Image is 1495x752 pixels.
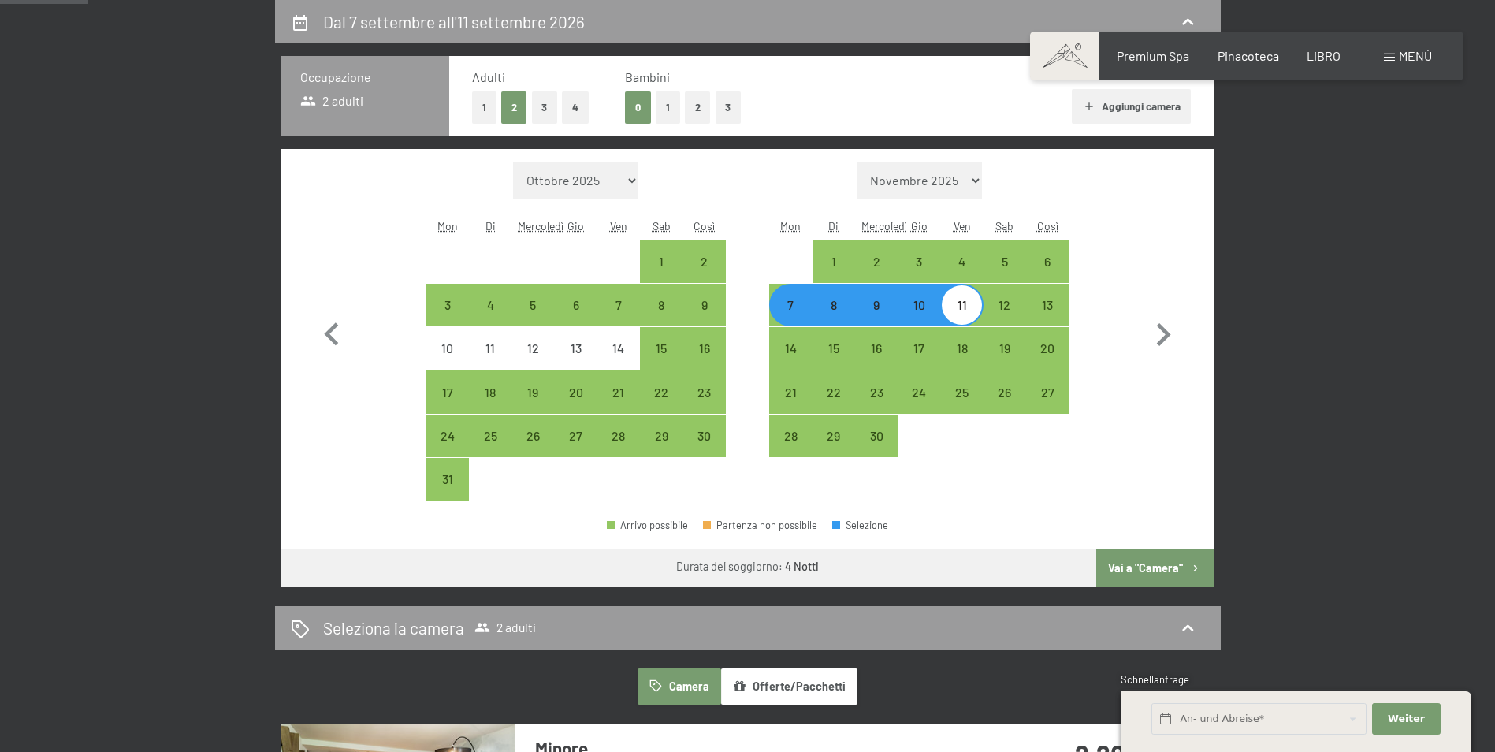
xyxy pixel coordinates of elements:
div: dom 30 agosto 2026 [682,415,725,457]
div: Anreise möglich [597,370,640,413]
div: Anreise möglich [898,240,940,283]
div: 4 [470,299,510,338]
div: ven 28 agosto 2026 [597,415,640,457]
div: Anreise möglich [682,415,725,457]
div: mer set 02, 2026 [855,240,898,283]
h2: Seleziona la camera [323,616,464,639]
h2: Dal 7 settembre all'11 settembre 2026 [323,12,585,32]
div: dom set 06 2026 [1026,240,1069,283]
div: Anreise möglich [1026,240,1069,283]
div: Anreise möglich [855,327,898,370]
div: lun set 14, 2026 [769,327,812,370]
button: 1 [656,91,680,124]
div: gio 24 settembre 2026 [898,370,940,413]
span: Menù [1399,48,1432,63]
abbr: Dienstag [828,219,839,233]
div: Anreise möglich [984,240,1026,283]
div: ven set 04 2026 [940,240,983,283]
div: Anreise möglich [813,240,855,283]
a: Premium Spa [1117,48,1189,63]
div: 27 [556,430,596,469]
div: Anreise möglich [640,415,682,457]
div: mar 18 agosto 2026 [469,370,511,413]
div: mer set 09, 2026 [855,284,898,326]
div: sab 01 agosto 2026 [640,240,682,283]
div: 8 [814,299,853,338]
div: ven ago 07 2026 [597,284,640,326]
div: mar 29 settembre 2026 [813,415,855,457]
div: ven 25 settembre 2026 [940,370,983,413]
button: Offerte/Pacchetti [721,668,857,705]
div: 3 [428,299,467,338]
abbr: Mittwoch [518,219,563,233]
button: Nächster Monat [1140,162,1186,501]
div: Anreise möglich [555,370,597,413]
div: sab 22 ago 2026 [640,370,682,413]
div: lun set 28, 2026 [769,415,812,457]
button: Weiter [1372,703,1440,735]
div: mer 23 settembre 2026 [855,370,898,413]
div: Anreise möglich [597,415,640,457]
div: 2 [857,255,896,295]
div: Anreise möglich [855,240,898,283]
div: 7 [599,299,638,338]
div: 24 [428,430,467,469]
div: 30 [857,430,896,469]
div: Anreise möglich [813,327,855,370]
button: 0 [625,91,651,124]
div: 22 [642,386,681,426]
div: Anreise möglich [940,327,983,370]
div: 17 [428,386,467,426]
div: 3 [899,255,939,295]
div: ven ago 21 2026 [597,370,640,413]
div: 19 [513,386,552,426]
abbr: Donnerstag [911,219,928,233]
div: 25 [942,386,981,426]
font: Selezione [846,519,888,531]
div: sab 26 settembre 2026 [984,370,1026,413]
div: Anreise möglich [898,284,940,326]
div: 12 [985,299,1025,338]
div: 19 [985,342,1025,382]
span: LIBRO [1307,48,1341,63]
div: 5 [513,299,552,338]
font: Durata del soggiorno: [676,560,783,573]
div: Anreise möglich [597,284,640,326]
div: 26 [985,386,1025,426]
div: 11 [942,299,981,338]
div: Anreise möglich [813,284,855,326]
div: gio 20 agosto 2026 [555,370,597,413]
div: Anreise möglich [855,370,898,413]
div: lun ago 17, 2026 [426,370,469,413]
div: lun ago 10, 2026 [426,327,469,370]
div: Anreise möglich [769,284,812,326]
div: dom 23 agosto 2026 [682,370,725,413]
div: Anreise möglich [855,415,898,457]
span: Bambini [625,69,670,84]
font: Camera [669,679,709,693]
div: Anreise möglich [898,370,940,413]
div: mar 15 settembre 2026 [813,327,855,370]
div: mar 22 settembre 2026 [813,370,855,413]
div: Anreise nicht möglich [426,327,469,370]
div: 27 [1028,386,1067,426]
div: 4 [942,255,981,295]
div: Anreise möglich [940,370,983,413]
div: 17 [899,342,939,382]
div: Anreise möglich [640,370,682,413]
div: ven set 11, 2026 [940,284,983,326]
div: 15 [642,342,681,382]
div: lun set 21, 2026 [769,370,812,413]
div: Anreise möglich [426,458,469,501]
div: Anreise möglich [640,240,682,283]
div: 20 [1028,342,1067,382]
font: 2 adulti [322,92,363,110]
div: sab 19 settembre 2026 [984,327,1026,370]
div: 1 [642,255,681,295]
abbr: Sonntag [694,219,715,233]
div: sab 12 settembre 2026 [984,284,1026,326]
div: 9 [857,299,896,338]
font: Aggiungi camera [1102,100,1181,113]
div: mer 26 agosto 2026 [511,415,554,457]
abbr: Donnerstag [567,219,584,233]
